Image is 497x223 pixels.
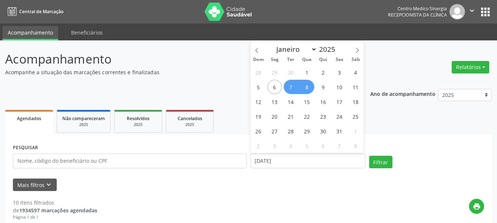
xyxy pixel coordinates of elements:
[316,139,330,153] span: Novembro 6, 2025
[300,124,314,138] span: Outubro 29, 2025
[267,109,282,123] span: Outubro 20, 2025
[13,179,57,191] button: Mais filtroskeyboard_arrow_down
[251,139,266,153] span: Novembro 2, 2025
[251,109,266,123] span: Outubro 19, 2025
[284,109,298,123] span: Outubro 21, 2025
[178,115,202,122] span: Cancelados
[388,6,447,12] div: Centro Medico Sinergia
[66,26,108,39] a: Beneficiários
[13,199,97,206] div: 10 itens filtrados
[316,94,330,109] span: Outubro 16, 2025
[45,181,53,189] i: keyboard_arrow_down
[370,89,435,98] p: Ano de acompanhamento
[251,154,365,168] input: Selecione um intervalo
[468,7,476,15] i: 
[332,80,347,94] span: Outubro 10, 2025
[347,57,364,62] span: Sáb
[349,94,363,109] span: Outubro 18, 2025
[316,124,330,138] span: Outubro 30, 2025
[299,57,315,62] span: Qua
[17,115,41,122] span: Agendados
[300,94,314,109] span: Outubro 15, 2025
[251,80,266,94] span: Outubro 5, 2025
[284,94,298,109] span: Outubro 14, 2025
[332,65,347,79] span: Outubro 3, 2025
[19,207,97,214] strong: 1934597 marcações agendadas
[473,202,481,211] i: print
[171,122,208,127] div: 2025
[332,124,347,138] span: Outubro 31, 2025
[13,206,97,214] div: de
[62,122,105,127] div: 2025
[300,139,314,153] span: Novembro 5, 2025
[284,124,298,138] span: Outubro 28, 2025
[266,57,283,62] span: Seg
[267,139,282,153] span: Novembro 3, 2025
[300,109,314,123] span: Outubro 22, 2025
[62,115,105,122] span: Não compareceram
[349,109,363,123] span: Outubro 25, 2025
[479,6,492,18] button: apps
[13,154,247,168] input: Nome, código do beneficiário ou CPF
[127,115,150,122] span: Resolvidos
[332,94,347,109] span: Outubro 17, 2025
[284,65,298,79] span: Setembro 30, 2025
[316,109,330,123] span: Outubro 23, 2025
[267,65,282,79] span: Setembro 29, 2025
[349,124,363,138] span: Novembro 1, 2025
[13,142,38,154] label: PESQUISAR
[317,44,341,54] input: Year
[369,156,392,168] button: Filtrar
[283,57,299,62] span: Ter
[5,6,63,18] a: Central de Marcação
[267,124,282,138] span: Outubro 27, 2025
[465,4,479,19] button: 
[316,65,330,79] span: Outubro 2, 2025
[349,65,363,79] span: Outubro 4, 2025
[267,80,282,94] span: Outubro 6, 2025
[300,80,314,94] span: Outubro 8, 2025
[251,94,266,109] span: Outubro 12, 2025
[3,26,58,40] a: Acompanhamento
[315,57,331,62] span: Qui
[349,139,363,153] span: Novembro 8, 2025
[251,124,266,138] span: Outubro 26, 2025
[120,122,157,127] div: 2025
[349,80,363,94] span: Outubro 11, 2025
[13,214,97,220] div: Página 1 de 1
[5,50,346,68] p: Acompanhamento
[332,139,347,153] span: Novembro 7, 2025
[267,94,282,109] span: Outubro 13, 2025
[316,80,330,94] span: Outubro 9, 2025
[284,139,298,153] span: Novembro 4, 2025
[5,68,346,76] p: Acompanhe a situação das marcações correntes e finalizadas
[284,80,298,94] span: Outubro 7, 2025
[449,4,465,19] img: img
[251,65,266,79] span: Setembro 28, 2025
[452,61,489,73] button: Relatórios
[19,8,63,15] span: Central de Marcação
[332,109,347,123] span: Outubro 24, 2025
[469,199,484,214] button: print
[251,57,267,62] span: Dom
[300,65,314,79] span: Outubro 1, 2025
[331,57,347,62] span: Sex
[388,12,447,18] span: Recepcionista da clínica
[273,44,317,54] select: Month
